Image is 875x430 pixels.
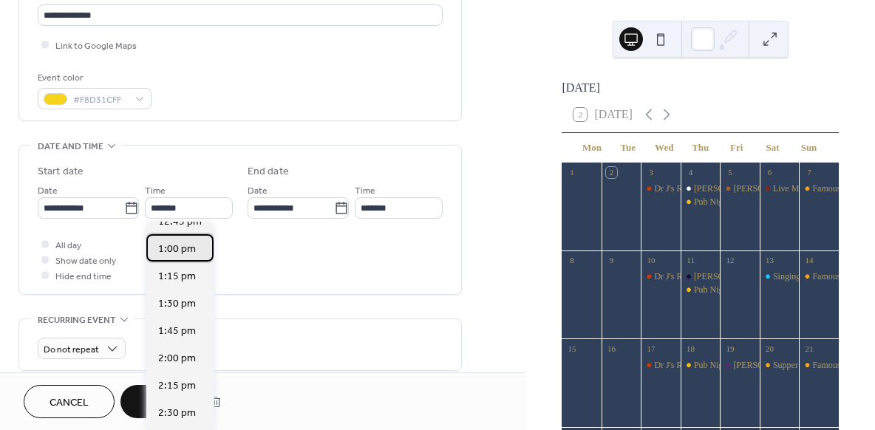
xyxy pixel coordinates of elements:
[681,270,721,283] div: Bob Butcher Live at Pub Night
[38,139,103,154] span: Date and time
[145,183,166,199] span: Time
[694,182,830,195] div: [PERSON_NAME] Live at Pub Night
[694,284,769,296] div: Pub Night Thursdays
[760,359,800,372] div: Supper Club's Reggae Island Sunsplash Summer Ender-Bender
[158,406,196,421] span: 2:30 pm
[733,359,867,372] div: [PERSON_NAME] Live on the Patio
[55,238,81,253] span: All day
[73,92,128,108] span: #F8D31CFF
[55,38,137,54] span: Link to Google Maps
[694,270,830,283] div: [PERSON_NAME] Live at Pub Night
[718,133,755,163] div: Fri
[248,164,289,180] div: End date
[38,313,116,328] span: Recurring event
[760,182,800,195] div: Live Music with Colin Ronald
[158,214,202,230] span: 12:45 pm
[158,351,196,366] span: 2:00 pm
[610,133,646,163] div: Tue
[681,359,721,372] div: Pub Night Thursdays
[355,183,375,199] span: Time
[720,359,760,372] div: Wylie Harold Live on the Patio
[158,242,196,257] span: 1:00 pm
[566,343,577,354] div: 15
[606,167,617,178] div: 2
[158,296,196,312] span: 1:30 pm
[685,167,696,178] div: 4
[606,255,617,266] div: 9
[791,133,827,163] div: Sun
[685,255,696,266] div: 11
[645,343,656,354] div: 17
[724,255,735,266] div: 12
[764,343,775,354] div: 20
[654,270,712,283] div: Dr J's Rib Night
[641,359,681,372] div: Dr J's Rib Night
[724,343,735,354] div: 19
[38,70,149,86] div: Event color
[694,196,769,208] div: Pub Night Thursdays
[158,378,196,394] span: 2:15 pm
[566,167,577,178] div: 1
[694,359,769,372] div: Pub Night Thursdays
[803,255,814,266] div: 14
[681,182,721,195] div: Jake Dudas Live at Pub Night
[645,167,656,178] div: 3
[641,270,681,283] div: Dr J's Rib Night
[158,324,196,339] span: 1:45 pm
[755,133,791,163] div: Sat
[38,164,84,180] div: Start date
[654,359,712,372] div: Dr J's Rib Night
[566,255,577,266] div: 8
[24,385,115,418] button: Cancel
[682,133,718,163] div: Thu
[248,183,268,199] span: Date
[641,182,681,195] div: Dr J's Rib Night
[573,133,610,163] div: Mon
[681,196,721,208] div: Pub Night Thursdays
[799,270,839,283] div: Famous Sunday Brunch Buffet
[764,167,775,178] div: 6
[606,343,617,354] div: 16
[645,255,656,266] div: 10
[55,253,116,269] span: Show date only
[724,167,735,178] div: 5
[562,79,839,97] div: [DATE]
[799,359,839,372] div: Famous Sunday Brunch Buffet
[158,269,196,284] span: 1:15 pm
[803,343,814,354] div: 21
[681,284,721,296] div: Pub Night Thursdays
[764,255,775,266] div: 13
[646,133,682,163] div: Wed
[685,343,696,354] div: 18
[50,395,89,411] span: Cancel
[120,385,197,418] button: Save
[720,182,760,195] div: Lizeh Basciano Live on the Patio
[733,182,867,195] div: [PERSON_NAME] Live on the Patio
[760,270,800,283] div: Singing For SickKids Annual Concert Fundraiser
[38,183,58,199] span: Date
[654,182,712,195] div: Dr J's Rib Night
[803,167,814,178] div: 7
[799,182,839,195] div: Famous Sunday Brunch Buffet
[55,269,112,284] span: Hide end time
[44,341,99,358] span: Do not repeat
